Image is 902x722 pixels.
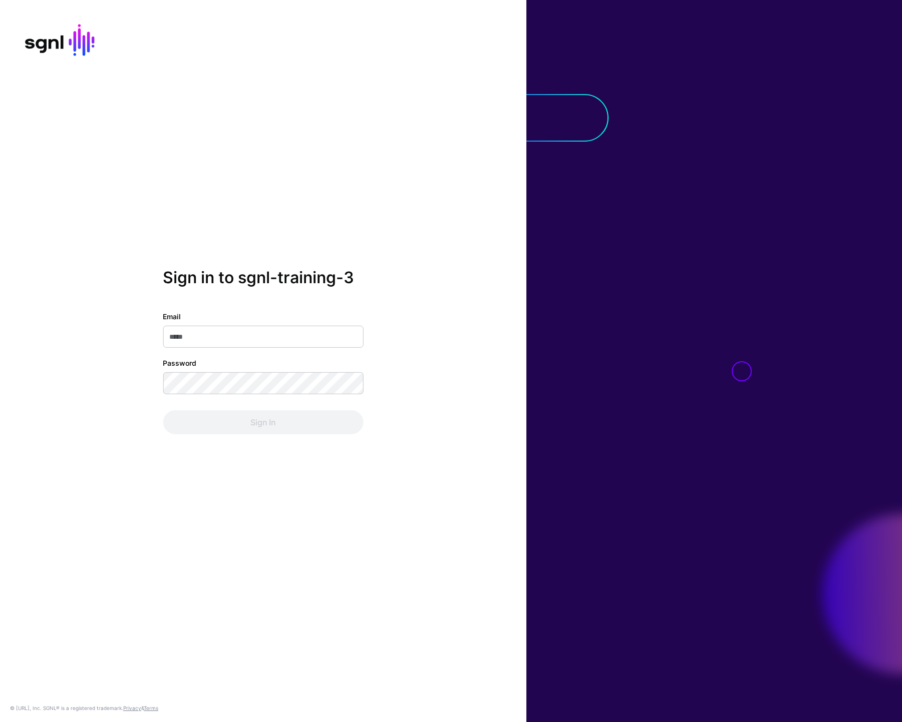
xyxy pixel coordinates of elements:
[163,358,196,368] label: Password
[123,705,141,711] a: Privacy
[163,268,363,287] h2: Sign in to sgnl-training-3
[10,704,158,712] div: © [URL], Inc. SGNL® is a registered trademark. &
[163,311,181,322] label: Email
[144,705,158,711] a: Terms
